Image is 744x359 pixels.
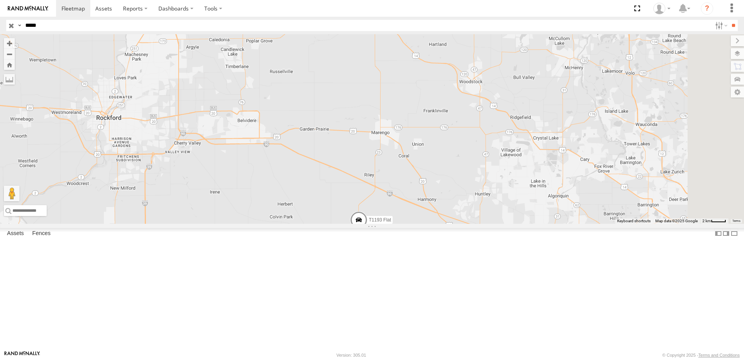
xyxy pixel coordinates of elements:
button: Zoom in [4,38,15,49]
span: T1193 Flat [369,217,391,223]
label: Map Settings [731,87,744,98]
div: Version: 305.01 [337,353,366,357]
label: Dock Summary Table to the Right [722,228,730,239]
i: ? [701,2,713,15]
label: Dock Summary Table to the Left [714,228,722,239]
span: 2 km [702,219,711,223]
label: Assets [3,228,28,239]
a: Terms and Conditions [698,353,740,357]
button: Map Scale: 2 km per 35 pixels [700,218,728,224]
div: © Copyright 2025 - [662,353,740,357]
img: rand-logo.svg [8,6,48,11]
span: Map data ©2025 Google [655,219,698,223]
div: Christi Tarlton [651,3,673,14]
button: Zoom Home [4,59,15,70]
button: Drag Pegman onto the map to open Street View [4,186,19,201]
a: Terms [732,220,740,223]
label: Fences [28,228,54,239]
label: Search Query [16,20,23,31]
button: Keyboard shortcuts [617,218,651,224]
button: Zoom out [4,49,15,59]
label: Hide Summary Table [730,228,738,239]
label: Search Filter Options [712,20,729,31]
a: Visit our Website [4,351,40,359]
label: Measure [4,74,15,85]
